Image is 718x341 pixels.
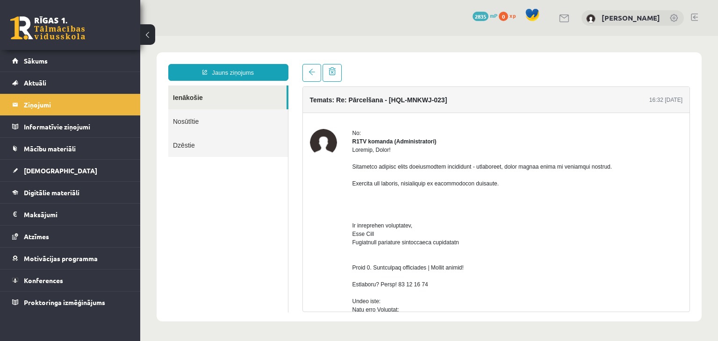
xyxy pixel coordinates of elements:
legend: Informatīvie ziņojumi [24,116,129,137]
a: 2835 mP [473,12,497,19]
a: Sākums [12,50,129,71]
span: Sākums [24,57,48,65]
span: xp [510,12,516,19]
a: Konferences [12,270,129,291]
a: Maksājumi [12,204,129,225]
a: Motivācijas programma [12,248,129,269]
a: Atzīmes [12,226,129,247]
a: Proktoringa izmēģinājums [12,291,129,313]
img: Anete Augšciema [586,14,596,23]
a: 0 xp [499,12,520,19]
a: Aktuāli [12,72,129,93]
h4: Temats: Re: Pārcelšana - [HQL-MNKWJ-023] [170,60,307,68]
span: Aktuāli [24,78,46,87]
span: Atzīmes [24,232,49,241]
legend: Ziņojumi [24,94,129,115]
a: [PERSON_NAME] [602,13,660,22]
span: [DEMOGRAPHIC_DATA] [24,166,97,175]
span: Digitālie materiāli [24,188,79,197]
legend: Maksājumi [24,204,129,225]
span: 2835 [473,12,488,21]
strong: R1TV komanda (Administratori) [212,102,296,109]
a: [DEMOGRAPHIC_DATA] [12,160,129,181]
a: Jauns ziņojums [28,28,148,45]
a: Dzēstie [28,97,148,121]
a: Ziņojumi [12,94,129,115]
a: Informatīvie ziņojumi [12,116,129,137]
span: Konferences [24,276,63,284]
span: Motivācijas programma [24,254,98,263]
a: Mācību materiāli [12,138,129,159]
a: Rīgas 1. Tālmācības vidusskola [10,16,85,40]
div: 16:32 [DATE] [509,60,542,68]
span: Mācību materiāli [24,144,76,153]
span: Proktoringa izmēģinājums [24,298,105,306]
a: Digitālie materiāli [12,182,129,203]
div: No: [212,93,543,101]
img: R1TV komanda [170,93,197,120]
span: 0 [499,12,508,21]
a: Ienākošie [28,50,146,73]
a: Nosūtītie [28,73,148,97]
span: mP [490,12,497,19]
